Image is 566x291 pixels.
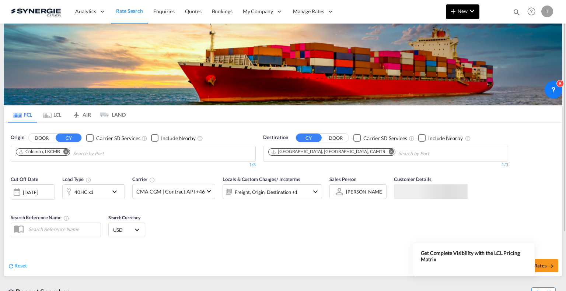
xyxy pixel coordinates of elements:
span: Locals & Custom Charges [223,176,300,182]
md-icon: icon-chevron-down [110,187,123,196]
span: Cut Off Date [11,176,38,182]
md-datepicker: Select [11,199,16,209]
input: Search Reference Name [25,224,101,235]
md-icon: icon-airplane [72,110,81,116]
span: New [449,8,476,14]
md-chips-wrap: Chips container. Use arrow keys to select chips. [15,146,146,160]
img: LCL+%26+FCL+BACKGROUND.png [4,24,562,105]
md-select: Select Currency: $ USDUnited States Dollar [112,224,141,235]
div: 40HC x1 [74,187,94,197]
span: Help [525,5,538,18]
md-icon: Unchecked: Search for CY (Container Yard) services for all selected carriers.Checked : Search for... [141,135,147,141]
span: Analytics [75,8,96,15]
span: Bookings [212,8,233,14]
md-icon: icon-refresh [8,263,14,269]
span: CMA CGM | Contract API +46 [136,188,205,195]
div: OriginDOOR CY Checkbox No InkUnchecked: Search for CY (Container Yard) services for all selected ... [4,123,562,276]
span: USD [113,227,134,233]
md-checkbox: Checkbox No Ink [151,134,196,142]
md-pagination-wrapper: Use the left and right arrow keys to navigate between tabs [8,106,126,123]
span: Carrier [132,176,155,182]
div: Include Nearby [161,135,196,142]
span: Reset [14,262,27,269]
span: Quotes [185,8,201,14]
img: 1f56c880d42311ef80fc7dca854c8e59.png [11,3,61,20]
md-icon: icon-chevron-down [311,187,320,196]
div: Carrier SD Services [363,135,407,142]
md-icon: icon-plus 400-fg [449,7,458,15]
div: 1/3 [11,162,256,168]
div: Press delete to remove this chip. [18,149,62,155]
md-tab-item: AIR [67,106,96,123]
div: Include Nearby [428,135,463,142]
button: CY [296,134,322,142]
button: DOOR [29,134,55,142]
div: Montreal, QC, CAMTR [271,149,385,155]
md-tab-item: LAND [96,106,126,123]
div: [DATE] [11,184,55,200]
span: Customer Details [394,176,431,182]
md-tab-item: FCL [8,106,37,123]
md-icon: icon-chevron-down [468,7,476,15]
div: Freight Origin Destination Factory Stuffingicon-chevron-down [223,184,322,199]
span: Destination [263,134,288,141]
button: Remove [384,149,395,156]
div: T [541,6,553,17]
div: Press delete to remove this chip. [271,149,387,155]
md-chips-wrap: Chips container. Use arrow keys to select chips. [267,146,471,160]
md-icon: Unchecked: Ignores neighbouring ports when fetching rates.Checked : Includes neighbouring ports w... [197,135,203,141]
md-icon: icon-information-outline [85,177,91,183]
span: Search Rates [518,263,554,269]
span: Sales Person [329,176,356,182]
md-icon: The selected Trucker/Carrierwill be displayed in the rate results If the rates are from another f... [149,177,155,183]
input: Chips input. [398,148,468,160]
span: Manage Rates [293,8,324,15]
div: icon-magnify [513,8,521,19]
span: Search Currency [108,215,140,220]
md-icon: icon-magnify [513,8,521,16]
span: / Incoterms [276,176,300,182]
button: CY [56,134,81,142]
md-icon: Unchecked: Ignores neighbouring ports when fetching rates.Checked : Includes neighbouring ports w... [465,135,471,141]
div: [PERSON_NAME] [346,189,384,195]
input: Chips input. [73,148,143,160]
div: Colombo, LKCMB [18,149,60,155]
span: Rate Search [116,8,143,14]
md-select: Sales Person: Thais Fontes [345,186,384,197]
md-icon: Your search will be saved by the below given name [63,215,69,221]
div: Freight Origin Destination Factory Stuffing [235,187,298,197]
div: Help [525,5,541,18]
md-tab-item: LCL [37,106,67,123]
span: Enquiries [153,8,175,14]
md-checkbox: Checkbox No Ink [86,134,140,142]
span: Load Type [62,176,91,182]
div: icon-refreshReset [8,262,27,270]
button: Remove [59,149,70,156]
button: DOOR [323,134,349,142]
md-icon: icon-arrow-right [549,263,554,269]
span: Search Reference Name [11,214,69,220]
md-checkbox: Checkbox No Ink [353,134,407,142]
button: icon-plus 400-fgNewicon-chevron-down [446,4,479,19]
span: Origin [11,134,24,141]
md-icon: Unchecked: Search for CY (Container Yard) services for all selected carriers.Checked : Search for... [409,135,415,141]
div: 40HC x1icon-chevron-down [62,184,125,199]
div: 1/3 [263,162,508,168]
div: Carrier SD Services [96,135,140,142]
md-checkbox: Checkbox No Ink [418,134,463,142]
span: My Company [243,8,273,15]
div: [DATE] [23,189,38,196]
